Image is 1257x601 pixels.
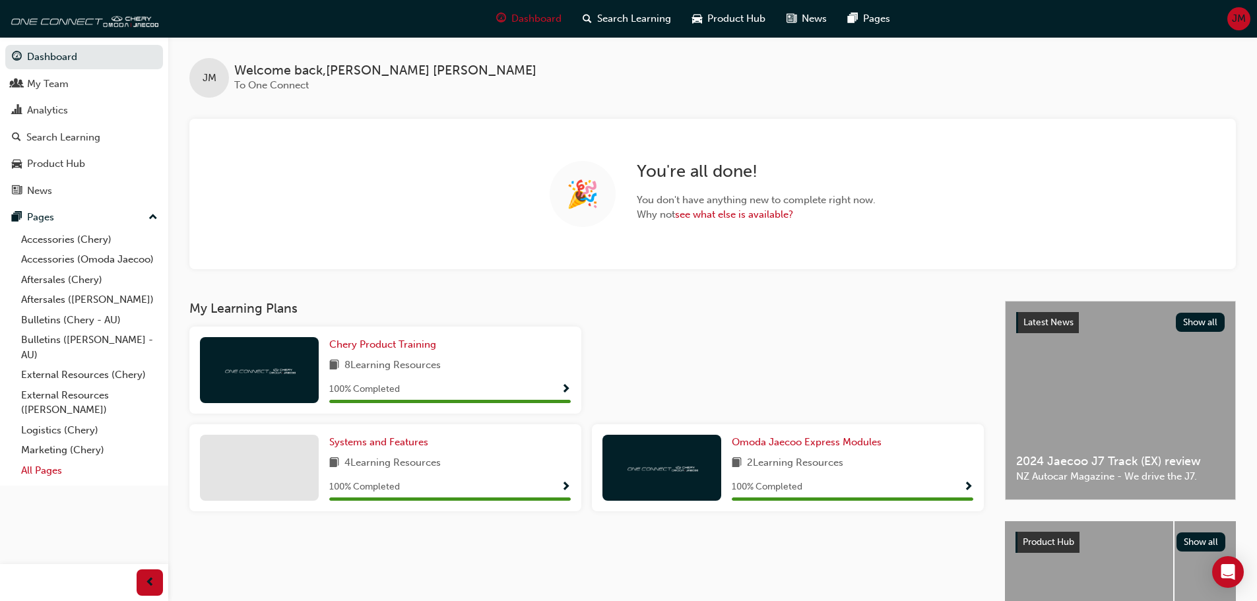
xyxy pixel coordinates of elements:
[5,152,163,176] a: Product Hub
[12,158,22,170] span: car-icon
[572,5,682,32] a: search-iconSearch Learning
[963,479,973,495] button: Show Progress
[1023,317,1074,328] span: Latest News
[1176,532,1226,552] button: Show all
[837,5,901,32] a: pages-iconPages
[5,205,163,230] button: Pages
[5,125,163,150] a: Search Learning
[189,301,984,316] h3: My Learning Plans
[732,436,882,448] span: Omoda Jaecoo Express Modules
[27,183,52,199] div: News
[329,436,428,448] span: Systems and Features
[329,358,339,374] span: book-icon
[344,358,441,374] span: 8 Learning Resources
[1016,454,1225,469] span: 2024 Jaecoo J7 Track (EX) review
[863,11,890,26] span: Pages
[27,77,69,92] div: My Team
[732,435,887,450] a: Omoda Jaecoo Express Modules
[12,105,22,117] span: chart-icon
[511,11,562,26] span: Dashboard
[12,79,22,90] span: people-icon
[1016,469,1225,484] span: NZ Autocar Magazine - We drive the J7.
[203,71,216,86] span: JM
[5,42,163,205] button: DashboardMy TeamAnalyticsSearch LearningProduct HubNews
[1227,7,1250,30] button: JM
[12,51,22,63] span: guage-icon
[344,455,441,472] span: 4 Learning Resources
[637,193,876,208] span: You don ' t have anything new to complete right now.
[692,11,702,27] span: car-icon
[776,5,837,32] a: news-iconNews
[1176,313,1225,332] button: Show all
[747,455,843,472] span: 2 Learning Resources
[27,103,68,118] div: Analytics
[234,79,309,91] span: To One Connect
[12,185,22,197] span: news-icon
[16,310,163,331] a: Bulletins (Chery - AU)
[16,290,163,310] a: Aftersales ([PERSON_NAME])
[626,461,698,474] img: oneconnect
[27,156,85,172] div: Product Hub
[561,384,571,396] span: Show Progress
[329,338,436,350] span: Chery Product Training
[16,440,163,460] a: Marketing (Chery)
[732,455,742,472] span: book-icon
[5,72,163,96] a: My Team
[329,435,434,450] a: Systems and Features
[597,11,671,26] span: Search Learning
[682,5,776,32] a: car-iconProduct Hub
[1212,556,1244,588] div: Open Intercom Messenger
[486,5,572,32] a: guage-iconDashboard
[148,209,158,226] span: up-icon
[16,460,163,481] a: All Pages
[802,11,827,26] span: News
[329,455,339,472] span: book-icon
[675,208,793,220] a: see what else is available?
[16,230,163,250] a: Accessories (Chery)
[145,575,155,591] span: prev-icon
[329,337,441,352] a: Chery Product Training
[5,179,163,203] a: News
[963,482,973,493] span: Show Progress
[1023,536,1074,548] span: Product Hub
[16,270,163,290] a: Aftersales (Chery)
[7,5,158,32] img: oneconnect
[16,249,163,270] a: Accessories (Omoda Jaecoo)
[26,130,100,145] div: Search Learning
[637,161,876,182] h2: You ' re all done!
[561,482,571,493] span: Show Progress
[27,210,54,225] div: Pages
[234,63,536,79] span: Welcome back , [PERSON_NAME] [PERSON_NAME]
[5,98,163,123] a: Analytics
[5,45,163,69] a: Dashboard
[787,11,796,27] span: news-icon
[16,420,163,441] a: Logistics (Chery)
[637,207,876,222] span: Why not
[583,11,592,27] span: search-icon
[1232,11,1246,26] span: JM
[1016,312,1225,333] a: Latest NewsShow all
[329,382,400,397] span: 100 % Completed
[732,480,802,495] span: 100 % Completed
[496,11,506,27] span: guage-icon
[848,11,858,27] span: pages-icon
[223,364,296,376] img: oneconnect
[16,385,163,420] a: External Resources ([PERSON_NAME])
[12,132,21,144] span: search-icon
[1005,301,1236,500] a: Latest NewsShow all2024 Jaecoo J7 Track (EX) reviewNZ Autocar Magazine - We drive the J7.
[561,479,571,495] button: Show Progress
[16,365,163,385] a: External Resources (Chery)
[12,212,22,224] span: pages-icon
[1015,532,1225,553] a: Product HubShow all
[16,330,163,365] a: Bulletins ([PERSON_NAME] - AU)
[561,381,571,398] button: Show Progress
[566,187,599,202] span: 🎉
[707,11,765,26] span: Product Hub
[329,480,400,495] span: 100 % Completed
